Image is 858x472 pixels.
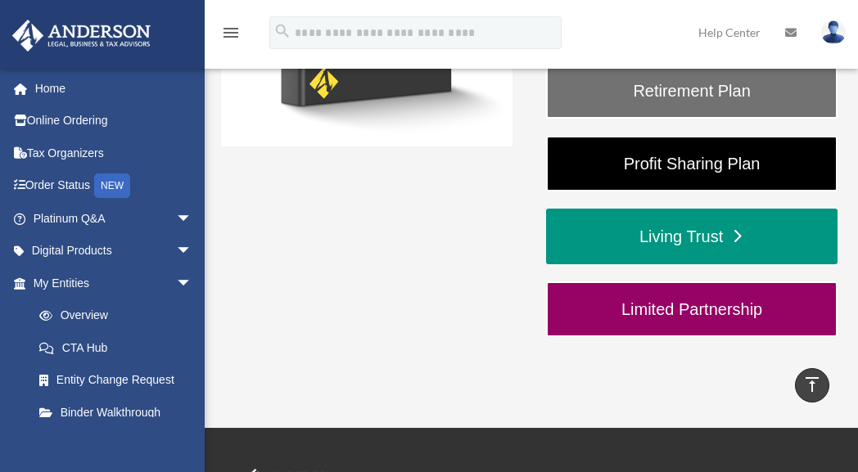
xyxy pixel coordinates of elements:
a: Platinum Q&Aarrow_drop_down [11,202,217,235]
a: Order StatusNEW [11,169,217,203]
a: Profit Sharing Plan [546,136,838,191]
img: User Pic [821,20,846,44]
a: CTA Hub [23,331,217,364]
span: arrow_drop_down [176,202,209,236]
a: Limited Partnership [546,281,838,337]
a: My Entitiesarrow_drop_down [11,267,217,299]
a: Retirement Plan [546,63,838,119]
span: arrow_drop_down [176,235,209,268]
i: search [273,22,291,40]
a: Digital Productsarrow_drop_down [11,235,217,267]
i: menu [221,23,241,43]
span: arrow_drop_down [176,267,209,300]
a: Binder Walkthrough [23,396,209,429]
a: Online Ordering [11,105,217,137]
div: NEW [94,173,130,198]
a: Living Trust [546,209,838,264]
i: vertical_align_top [802,375,822,394]
a: Tax Organizers [11,137,217,169]
a: menu [221,29,241,43]
a: Entity Change Request [23,364,217,397]
a: Overview [23,299,217,332]
img: Anderson Advisors Platinum Portal [7,20,156,52]
a: Home [11,72,217,105]
a: vertical_align_top [795,368,829,402]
